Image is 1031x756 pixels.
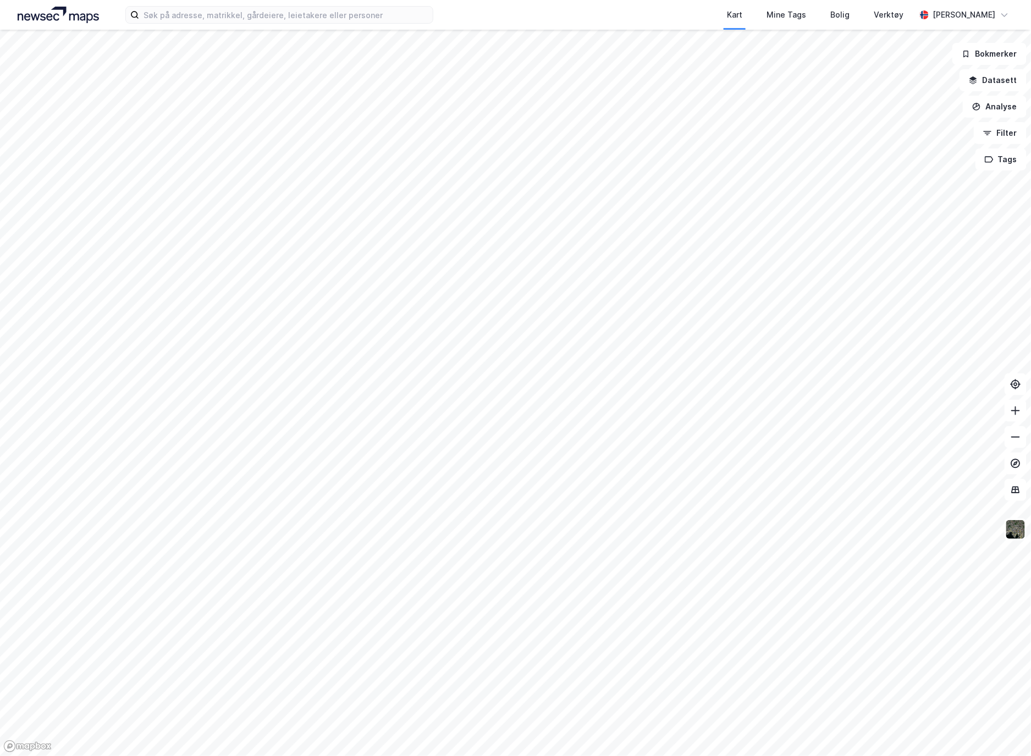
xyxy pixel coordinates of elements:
div: Kart [727,8,742,21]
button: Datasett [960,69,1027,91]
iframe: Chat Widget [976,703,1031,756]
input: Søk på adresse, matrikkel, gårdeiere, leietakere eller personer [139,7,433,23]
button: Filter [974,122,1027,144]
a: Mapbox homepage [3,740,52,753]
button: Bokmerker [952,43,1027,65]
img: logo.a4113a55bc3d86da70a041830d287a7e.svg [18,7,99,23]
div: Bolig [830,8,850,21]
div: [PERSON_NAME] [933,8,996,21]
button: Analyse [963,96,1027,118]
img: 9k= [1005,519,1026,540]
div: Verktøy [874,8,903,21]
div: Mine Tags [767,8,806,21]
button: Tags [975,148,1027,170]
